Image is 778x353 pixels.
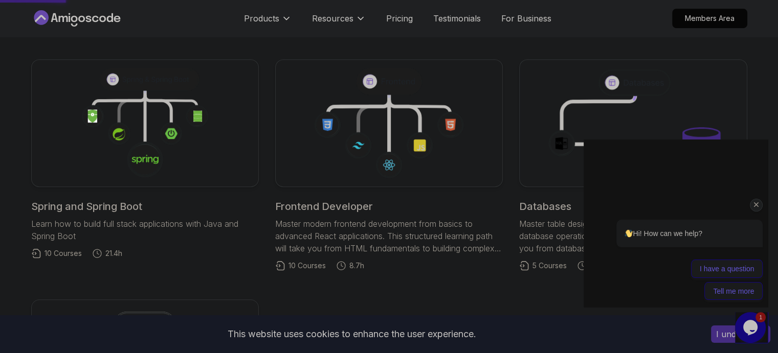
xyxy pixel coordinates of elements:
span: 5 Courses [532,261,567,271]
span: 8.7h [349,261,364,271]
p: Learn how to build full stack applications with Java and Spring Boot [31,218,259,242]
span: 10 Courses [45,248,82,258]
div: This website uses cookies to enhance the user experience. [8,323,696,345]
button: Products [244,12,292,33]
h2: Frontend Developer [275,199,503,214]
h2: Databases [519,199,747,214]
a: Frontend DeveloperMaster modern frontend development from basics to advanced React applications. ... [275,59,503,271]
iframe: chat widget [735,312,768,343]
h2: Spring and Spring Boot [31,199,259,214]
a: For Business [501,12,551,25]
a: Pricing [386,12,413,25]
span: 21.4h [105,248,122,258]
span: 10 Courses [288,261,326,271]
iframe: chat widget [584,139,768,307]
button: Resources [312,12,366,33]
button: Accept cookies [711,325,770,343]
a: Spring and Spring BootLearn how to build full stack applications with Java and Spring Boot10 Cour... [31,59,259,258]
p: Products [244,12,279,25]
p: Resources [312,12,353,25]
p: Master table design, data management, and advanced database operations. This structured learning ... [519,218,747,254]
a: DatabasesMaster table design, data management, and advanced database operations. This structured ... [519,59,747,271]
p: Master modern frontend development from basics to advanced React applications. This structured le... [275,218,503,254]
a: Members Area [672,9,747,28]
a: Testimonials [433,12,481,25]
